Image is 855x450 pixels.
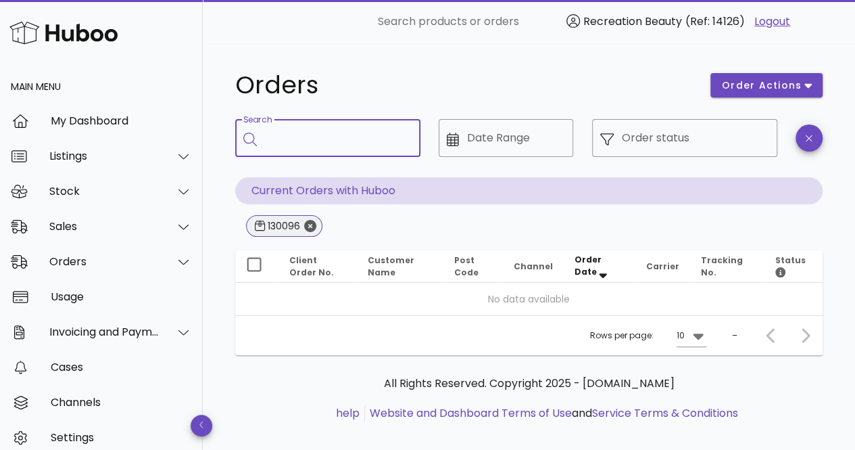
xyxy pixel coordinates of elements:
a: help [336,405,360,421]
th: Client Order No. [278,250,357,283]
span: (Ref: 14126) [685,14,745,29]
div: Usage [51,290,192,303]
th: Status [764,250,823,283]
th: Carrier [635,250,690,283]
span: Carrier [646,261,679,272]
th: Order Date: Sorted descending. Activate to remove sorting. [564,250,635,283]
button: order actions [710,73,823,97]
a: Logout [754,14,790,30]
div: Invoicing and Payments [49,325,160,338]
th: Post Code [443,250,503,283]
span: Recreation Beauty [583,14,682,29]
th: Tracking No. [690,250,764,283]
div: 130096 [265,219,300,233]
h1: Orders [235,73,694,97]
div: – [732,330,737,342]
div: Stock [49,185,160,198]
div: My Dashboard [51,114,192,127]
div: Channels [51,396,192,409]
p: All Rights Reserved. Copyright 2025 - [DOMAIN_NAME] [246,376,812,392]
span: Status [775,254,806,278]
div: 10Rows per page: [677,325,706,346]
div: Settings [51,431,192,444]
div: Cases [51,361,192,374]
span: Tracking No. [701,254,743,278]
button: Close [304,220,316,232]
div: 10 [677,330,685,342]
th: Customer Name [357,250,443,283]
span: Order Date [575,254,602,277]
th: Channel [503,250,564,283]
span: Client Order No. [289,254,334,278]
li: and [365,405,738,422]
div: Orders [49,255,160,268]
div: Rows per page: [590,316,706,355]
span: Post Code [454,254,479,278]
span: Channel [514,261,553,272]
a: Service Terms & Conditions [592,405,738,421]
td: No data available [235,283,823,315]
a: Website and Dashboard Terms of Use [370,405,572,421]
p: Current Orders with Huboo [235,177,823,204]
img: Huboo Logo [9,18,118,47]
label: Search [243,115,272,125]
span: Customer Name [368,254,414,278]
span: order actions [721,78,802,93]
div: Sales [49,220,160,233]
div: Listings [49,150,160,162]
